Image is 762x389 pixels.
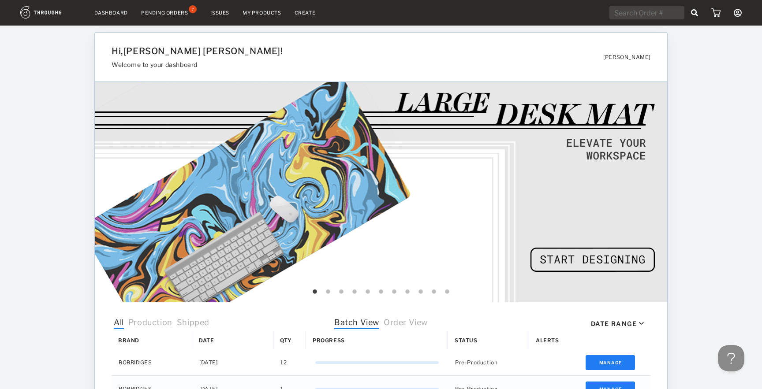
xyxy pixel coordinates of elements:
button: 2 [324,288,332,296]
span: 12 [280,357,287,368]
div: [DATE] [192,349,273,375]
button: 5 [363,288,372,296]
iframe: Toggle Customer Support [718,345,744,371]
img: 68b8b232-0003-4352-b7e2-3a53cc3ac4a2.gif [95,82,668,302]
span: All [114,318,124,329]
button: 10 [430,288,438,296]
input: Search Order # [609,6,684,19]
button: Manage [586,355,635,370]
img: icon_cart.dab5cea1.svg [711,8,721,17]
button: 7 [390,288,399,296]
button: 8 [403,288,412,296]
span: Progress [313,337,345,344]
div: Date Range [591,320,637,327]
div: Pending Orders [141,10,188,16]
span: Status [455,337,478,344]
span: Batch View [334,318,379,329]
span: Order View [384,318,428,329]
a: My Products [243,10,281,16]
h1: Hi, [PERSON_NAME] [PERSON_NAME] ! [112,46,560,56]
button: 3 [337,288,346,296]
button: 11 [443,288,452,296]
button: 6 [377,288,385,296]
button: 9 [416,288,425,296]
span: Production [128,318,172,329]
div: 7 [189,5,197,13]
a: Create [295,10,316,16]
span: Qty [280,337,292,344]
div: Press SPACE to select this row. [112,349,651,376]
a: Dashboard [94,10,128,16]
img: logo.1c10ca64.svg [20,6,81,19]
a: Pending Orders7 [141,9,197,17]
span: Brand [118,337,139,344]
div: BOBRIDGES [112,349,192,375]
span: [PERSON_NAME] [603,54,650,60]
span: Shipped [177,318,209,329]
span: Alerts [536,337,559,344]
span: Date [199,337,214,344]
button: 1 [310,288,319,296]
div: Pre-Production [448,349,529,375]
a: Issues [210,10,229,16]
button: 4 [350,288,359,296]
h3: Welcome to your dashboard [112,61,560,68]
img: icon_caret_down_black.69fb8af9.svg [639,322,644,325]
